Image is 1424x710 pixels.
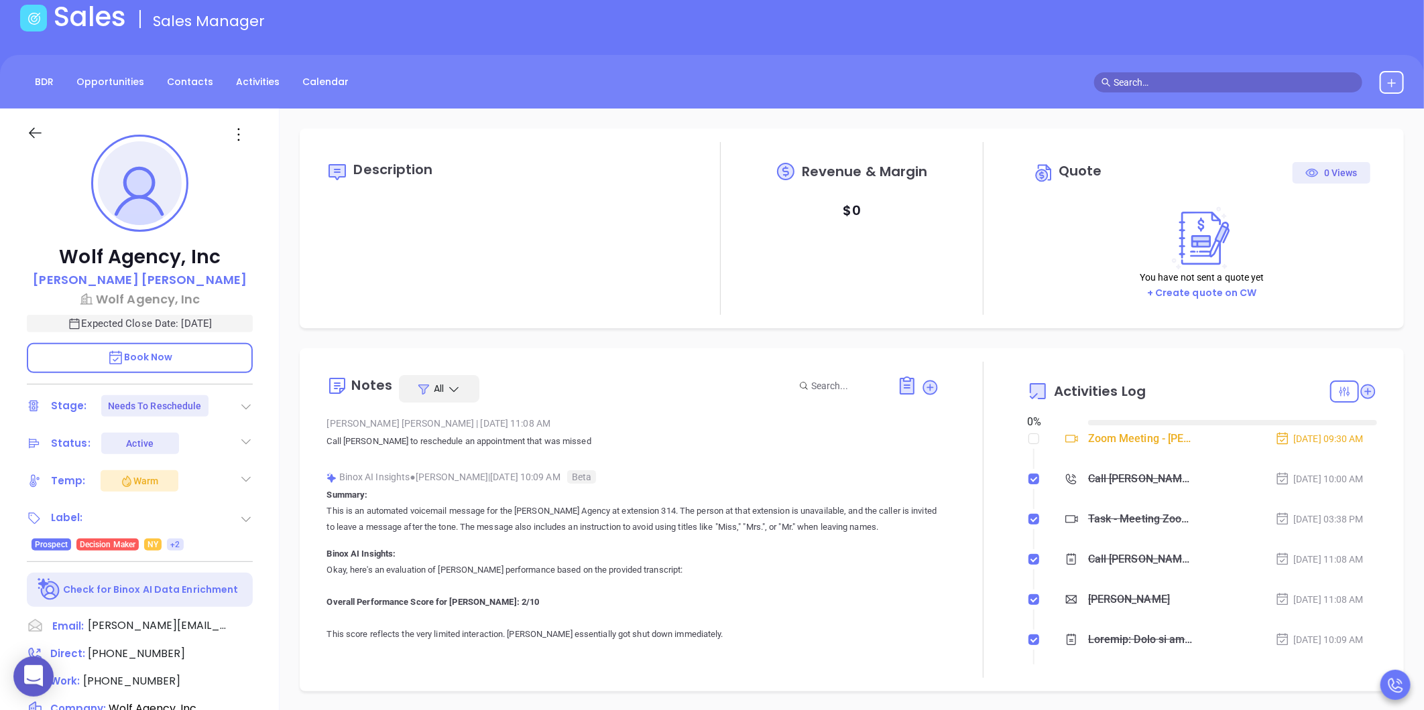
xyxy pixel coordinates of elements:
[327,473,337,483] img: svg%3e
[1275,592,1364,607] div: [DATE] 11:08 AM
[1275,472,1364,486] div: [DATE] 10:00 AM
[83,673,180,689] span: [PHONE_NUMBER]
[327,467,939,487] div: Binox AI Insights [PERSON_NAME] | [DATE] 10:09 AM
[27,290,253,308] a: Wolf Agency, Inc
[120,473,158,489] div: Warm
[38,578,61,601] img: Ai-Enrich-DaqCidB-.svg
[1166,206,1238,270] img: Create on CWSell
[50,674,80,688] span: Work:
[1275,632,1364,647] div: [DATE] 10:09 AM
[52,618,84,635] span: Email:
[80,537,135,552] span: Decision Maker
[1034,162,1055,184] img: Circle dollar
[567,470,596,484] span: Beta
[434,382,444,395] span: All
[351,378,392,392] div: Notes
[1088,630,1195,650] div: Loremip: Dolo si am consectet adipiscin elitsed doe tem Incid Utlabo et doloremag 730. Ali enimad...
[35,537,68,552] span: Prospect
[1088,589,1170,610] div: [PERSON_NAME]
[1305,162,1358,184] div: 0 Views
[88,618,229,634] span: [PERSON_NAME][EMAIL_ADDRESS][DOMAIN_NAME]
[159,71,221,93] a: Contacts
[51,471,86,491] div: Temp:
[147,537,158,552] span: NY
[33,271,247,289] p: [PERSON_NAME] [PERSON_NAME]
[107,350,173,364] span: Book Now
[108,395,202,417] div: Needs To Reschedule
[88,646,185,661] span: [PHONE_NUMBER]
[1088,469,1195,489] div: Call [PERSON_NAME] to reschedule - [PERSON_NAME]
[27,71,62,93] a: BDR
[126,433,154,454] div: Active
[802,165,928,178] span: Revenue & Margin
[843,198,861,222] p: $ 0
[1147,286,1257,299] a: + Create quote on CW
[27,245,253,269] p: Wolf Agency, Inc
[1140,270,1264,285] p: You have not sent a quote yet
[68,71,152,93] a: Opportunities
[294,71,357,93] a: Calendar
[327,413,939,433] div: [PERSON_NAME] [PERSON_NAME] [DATE] 11:08 AM
[228,71,288,93] a: Activities
[1143,285,1261,301] button: + Create quote on CW
[476,418,478,429] span: |
[327,597,539,607] b: Overall Performance Score for [PERSON_NAME]: 2/10
[63,583,238,597] p: Check for Binox AI Data Enrichment
[1088,429,1195,449] div: Zoom Meeting - [PERSON_NAME]
[327,549,396,559] b: Binox AI Insights:
[1275,552,1364,567] div: [DATE] 11:08 AM
[327,433,939,449] p: Call [PERSON_NAME] to reschedule an appointment that was missed
[98,141,182,225] img: profile-user
[1088,509,1195,529] div: Task - Meeting Zoom Meeting - [PERSON_NAME]
[1102,78,1111,87] span: search
[1054,384,1146,398] span: Activities Log
[1275,512,1364,526] div: [DATE] 03:38 PM
[153,11,265,31] span: Sales Manager
[50,646,85,660] span: Direct :
[410,472,416,482] span: ●
[51,433,91,453] div: Status:
[54,1,126,33] h1: Sales
[27,315,253,332] p: Expected Close Date: [DATE]
[33,271,247,290] a: [PERSON_NAME] [PERSON_NAME]
[1275,431,1364,446] div: [DATE] 09:30 AM
[1114,75,1355,90] input: Search…
[51,396,87,416] div: Stage:
[51,508,83,528] div: Label:
[170,537,180,552] span: +2
[327,490,367,500] b: Summary:
[353,160,432,179] span: Description
[811,378,882,393] input: Search...
[1088,549,1195,569] div: Call [PERSON_NAME] to reschedule an appointment that was missed
[1059,161,1102,180] span: Quote
[1027,414,1072,430] div: 0 %
[327,503,939,535] p: This is an automated voicemail message for the [PERSON_NAME] Agency at extension 314. The person ...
